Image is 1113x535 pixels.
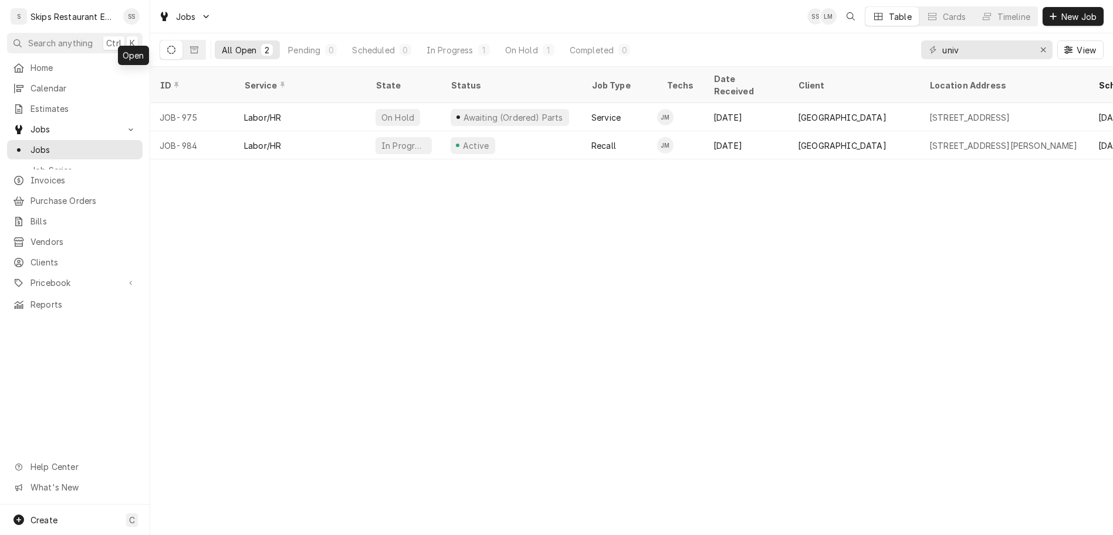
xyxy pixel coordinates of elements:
[889,11,912,23] div: Table
[118,46,149,65] div: Open
[123,8,140,25] div: SS
[154,7,216,26] a: Go to Jobs
[222,44,256,56] div: All Open
[841,7,860,26] button: Open search
[1059,11,1099,23] span: New Job
[31,215,137,227] span: Bills
[150,131,235,159] div: JOB-984
[7,33,143,53] button: Search anythingCtrlK
[820,8,837,25] div: LM
[244,79,354,91] div: Service
[31,298,137,311] span: Reports
[942,40,1030,59] input: Keyword search
[7,140,143,159] a: Jobs
[380,139,427,152] div: In Progress
[7,295,143,314] a: Reports
[657,137,674,154] div: Jason Marroquin's Avatar
[997,11,1030,23] div: Timeline
[31,174,137,186] span: Invoices
[1043,7,1104,26] button: New Job
[31,277,119,289] span: Pricebook
[591,79,648,91] div: Job Type
[31,123,119,135] span: Jobs
[1057,40,1104,59] button: View
[704,131,789,159] div: [DATE]
[327,44,334,56] div: 0
[11,8,27,25] div: S
[31,164,137,176] span: Job Series
[7,478,143,497] a: Go to What's New
[31,256,137,268] span: Clients
[462,111,564,124] div: Awaiting (Ordered) Parts
[807,8,824,25] div: Shan Skipper's Avatar
[130,37,135,49] span: K
[7,457,143,476] a: Go to Help Center
[943,11,966,23] div: Cards
[807,8,824,25] div: SS
[451,79,570,91] div: Status
[1074,44,1098,56] span: View
[591,139,616,152] div: Recall
[31,82,137,94] span: Calendar
[7,79,143,98] a: Calendar
[31,236,137,248] span: Vendors
[461,139,490,152] div: Active
[820,8,837,25] div: Longino Monroe's Avatar
[713,73,777,97] div: Date Received
[798,139,887,152] div: [GEOGRAPHIC_DATA]
[591,111,621,124] div: Service
[380,111,415,124] div: On Hold
[352,44,394,56] div: Scheduled
[7,120,143,139] a: Go to Jobs
[929,111,1010,124] div: [STREET_ADDRESS]
[7,171,143,190] a: Invoices
[657,137,674,154] div: JM
[31,144,137,156] span: Jobs
[7,273,143,292] a: Go to Pricebook
[7,212,143,231] a: Bills
[31,62,137,74] span: Home
[31,103,137,115] span: Estimates
[929,79,1077,91] div: Location Address
[7,161,143,180] a: Job Series
[31,481,136,493] span: What's New
[7,253,143,272] a: Clients
[288,44,320,56] div: Pending
[31,515,57,525] span: Create
[481,44,488,56] div: 1
[28,37,93,49] span: Search anything
[176,11,196,23] span: Jobs
[1034,40,1053,59] button: Erase input
[798,111,887,124] div: [GEOGRAPHIC_DATA]
[505,44,538,56] div: On Hold
[150,103,235,131] div: JOB-975
[7,232,143,251] a: Vendors
[244,139,281,152] div: Labor/HR
[667,79,695,91] div: Techs
[31,11,117,23] div: Skips Restaurant Equipment
[621,44,628,56] div: 0
[704,103,789,131] div: [DATE]
[929,139,1078,152] div: [STREET_ADDRESS][PERSON_NAME]
[570,44,614,56] div: Completed
[545,44,552,56] div: 1
[402,44,409,56] div: 0
[31,461,136,473] span: Help Center
[657,109,674,125] div: Jason Marroquin's Avatar
[129,514,135,526] span: C
[7,58,143,77] a: Home
[798,79,908,91] div: Client
[657,109,674,125] div: JM
[7,191,143,210] a: Purchase Orders
[427,44,473,56] div: In Progress
[123,8,140,25] div: Shan Skipper's Avatar
[160,79,223,91] div: ID
[7,99,143,118] a: Estimates
[263,44,270,56] div: 2
[31,195,137,207] span: Purchase Orders
[375,79,432,91] div: State
[106,37,121,49] span: Ctrl
[244,111,281,124] div: Labor/HR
